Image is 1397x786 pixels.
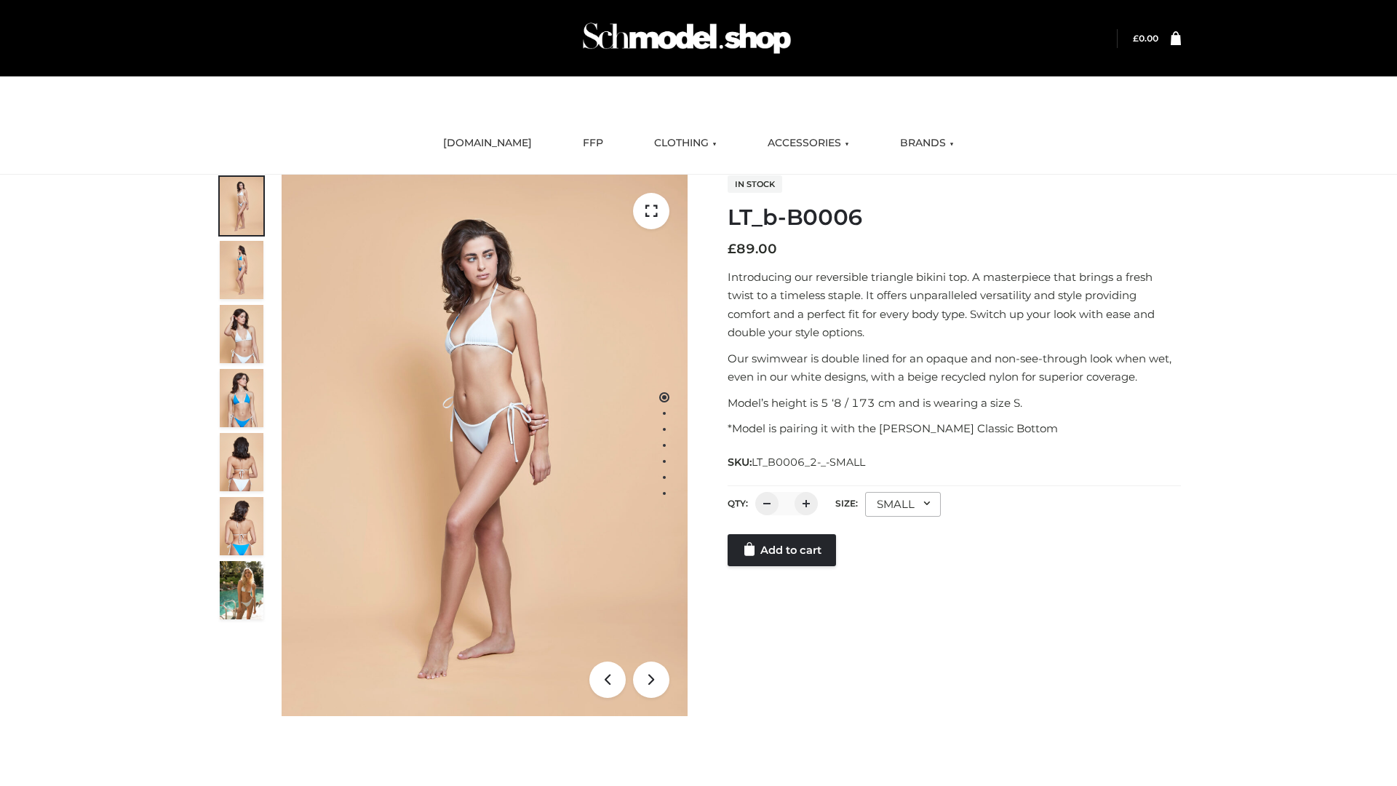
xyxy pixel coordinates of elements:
img: ArielClassicBikiniTop_CloudNine_AzureSky_OW114ECO_7-scaled.jpg [220,433,263,491]
img: Arieltop_CloudNine_AzureSky2.jpg [220,561,263,619]
a: BRANDS [889,127,965,159]
img: Schmodel Admin 964 [578,9,796,67]
div: SMALL [865,492,941,517]
img: ArielClassicBikiniTop_CloudNine_AzureSky_OW114ECO_4-scaled.jpg [220,369,263,427]
a: FFP [572,127,614,159]
a: ACCESSORIES [757,127,860,159]
p: *Model is pairing it with the [PERSON_NAME] Classic Bottom [728,419,1181,438]
img: ArielClassicBikiniTop_CloudNine_AzureSky_OW114ECO_3-scaled.jpg [220,305,263,363]
span: LT_B0006_2-_-SMALL [752,456,865,469]
span: SKU: [728,453,867,471]
label: Size: [835,498,858,509]
img: ArielClassicBikiniTop_CloudNine_AzureSky_OW114ECO_1-scaled.jpg [220,177,263,235]
p: Model’s height is 5 ‘8 / 173 cm and is wearing a size S. [728,394,1181,413]
img: ArielClassicBikiniTop_CloudNine_AzureSky_OW114ECO_8-scaled.jpg [220,497,263,555]
span: £ [728,241,736,257]
label: QTY: [728,498,748,509]
bdi: 0.00 [1133,33,1158,44]
span: £ [1133,33,1139,44]
a: Add to cart [728,534,836,566]
p: Our swimwear is double lined for an opaque and non-see-through look when wet, even in our white d... [728,349,1181,386]
a: [DOMAIN_NAME] [432,127,543,159]
a: £0.00 [1133,33,1158,44]
img: ArielClassicBikiniTop_CloudNine_AzureSky_OW114ECO_1 [282,175,688,716]
h1: LT_b-B0006 [728,205,1181,231]
a: CLOTHING [643,127,728,159]
span: In stock [728,175,782,193]
bdi: 89.00 [728,241,777,257]
p: Introducing our reversible triangle bikini top. A masterpiece that brings a fresh twist to a time... [728,268,1181,342]
img: ArielClassicBikiniTop_CloudNine_AzureSky_OW114ECO_2-scaled.jpg [220,241,263,299]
